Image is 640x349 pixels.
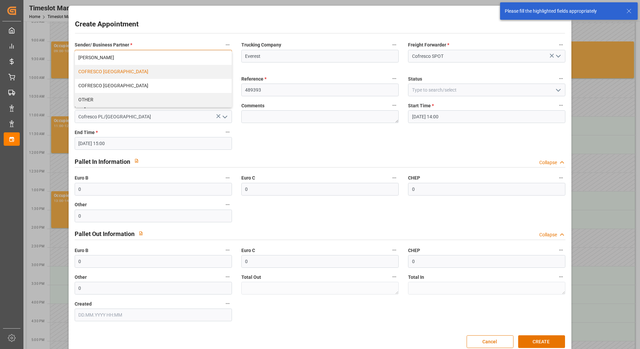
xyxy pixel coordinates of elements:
button: CHEP [557,173,565,182]
input: DD.MM.YYYY HH:MM [75,309,232,321]
button: Start Time * [557,101,565,110]
div: [PERSON_NAME] [75,51,232,65]
button: Other [223,200,232,209]
button: CREATE [518,335,565,348]
button: open menu [219,112,229,122]
button: Euro C [390,246,399,254]
button: View description [135,227,147,240]
button: Euro B [223,246,232,254]
button: open menu [553,51,563,62]
h2: Pallet Out Information [75,229,135,238]
div: Collapse [539,159,557,166]
input: DD.MM.YYYY HH:MM [75,137,232,150]
span: CHEP [408,174,420,182]
div: COFRESCO [GEOGRAPHIC_DATA] [75,79,232,93]
span: Status [408,76,422,83]
button: Other [223,272,232,281]
span: Trucking Company [241,41,281,48]
button: open menu [553,85,563,95]
button: CHEP [557,246,565,254]
button: Status [557,74,565,83]
button: Trucking Company [390,40,399,49]
span: Sender/ Business Partner [75,41,132,48]
span: Euro B [75,247,88,254]
button: End Time * [223,128,232,136]
button: Reference * [390,74,399,83]
button: Created [223,299,232,308]
span: End Time [75,129,98,136]
button: close menu [75,50,232,63]
span: Start Time [408,102,434,109]
div: COFRESCO [GEOGRAPHIC_DATA] [75,65,232,79]
div: OTHER [75,93,232,107]
span: Freight Forwarder [408,41,449,48]
input: DD.MM.YYYY HH:MM [408,110,565,123]
span: Total In [408,274,424,281]
input: Type to search/select [408,84,565,96]
button: View description [130,154,143,167]
div: Collapse [539,231,557,238]
h2: Create Appointment [75,19,139,30]
span: Euro C [241,174,255,182]
span: Created [75,301,92,308]
div: Please fill the highlighted fields appropriately [505,8,620,15]
span: Other [75,201,87,208]
button: Euro B [223,173,232,182]
input: Type to search/select [75,110,232,123]
h2: Pallet In Information [75,157,130,166]
span: Total Out [241,274,261,281]
span: Euro C [241,247,255,254]
span: CHEP [408,247,420,254]
button: Total Out [390,272,399,281]
button: Freight Forwarder * [557,40,565,49]
span: Euro B [75,174,88,182]
span: Other [75,274,87,281]
button: Sender/ Business Partner * [223,40,232,49]
button: Euro C [390,173,399,182]
button: Comments [390,101,399,110]
button: Cancel [467,335,513,348]
span: Comments [241,102,264,109]
span: Reference [241,76,266,83]
button: Total In [557,272,565,281]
